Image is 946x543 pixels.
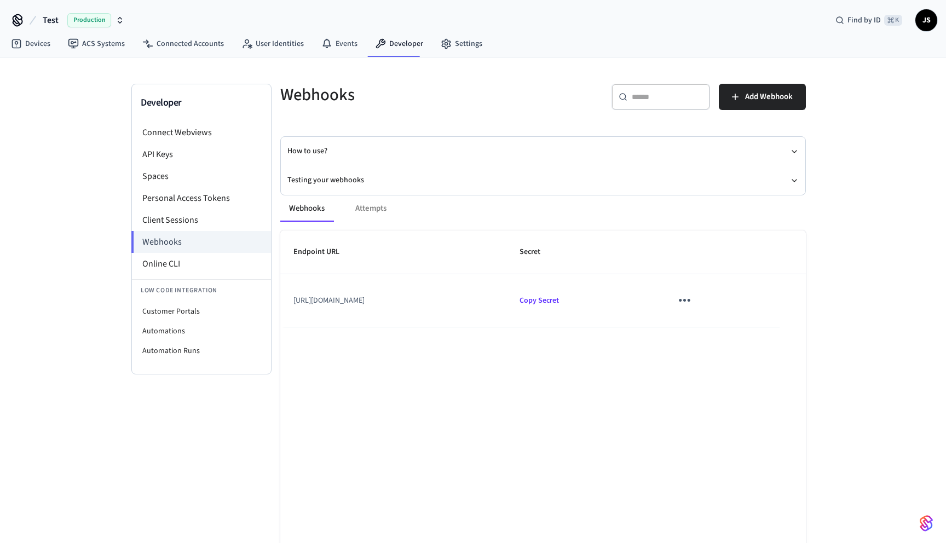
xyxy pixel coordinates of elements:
[43,14,59,27] span: Test
[132,279,271,302] li: Low Code Integration
[884,15,902,26] span: ⌘ K
[847,15,881,26] span: Find by ID
[520,295,559,306] span: Copied!
[915,9,937,31] button: JS
[67,13,111,27] span: Production
[287,137,799,166] button: How to use?
[280,195,806,222] div: ant example
[132,253,271,275] li: Online CLI
[132,302,271,321] li: Customer Portals
[131,231,271,253] li: Webhooks
[132,165,271,187] li: Spaces
[827,10,911,30] div: Find by ID⌘ K
[280,230,806,327] table: sticky table
[280,274,506,327] td: [URL][DOMAIN_NAME]
[280,195,333,222] button: Webhooks
[59,34,134,54] a: ACS Systems
[233,34,313,54] a: User Identities
[132,341,271,361] li: Automation Runs
[134,34,233,54] a: Connected Accounts
[920,515,933,532] img: SeamLogoGradient.69752ec5.svg
[141,95,262,111] h3: Developer
[280,84,537,106] h5: Webhooks
[916,10,936,30] span: JS
[287,166,799,195] button: Testing your webhooks
[132,122,271,143] li: Connect Webviews
[313,34,366,54] a: Events
[132,187,271,209] li: Personal Access Tokens
[520,244,555,261] span: Secret
[432,34,491,54] a: Settings
[293,244,354,261] span: Endpoint URL
[132,321,271,341] li: Automations
[2,34,59,54] a: Devices
[132,209,271,231] li: Client Sessions
[132,143,271,165] li: API Keys
[366,34,432,54] a: Developer
[719,84,806,110] button: Add Webhook
[745,90,793,104] span: Add Webhook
